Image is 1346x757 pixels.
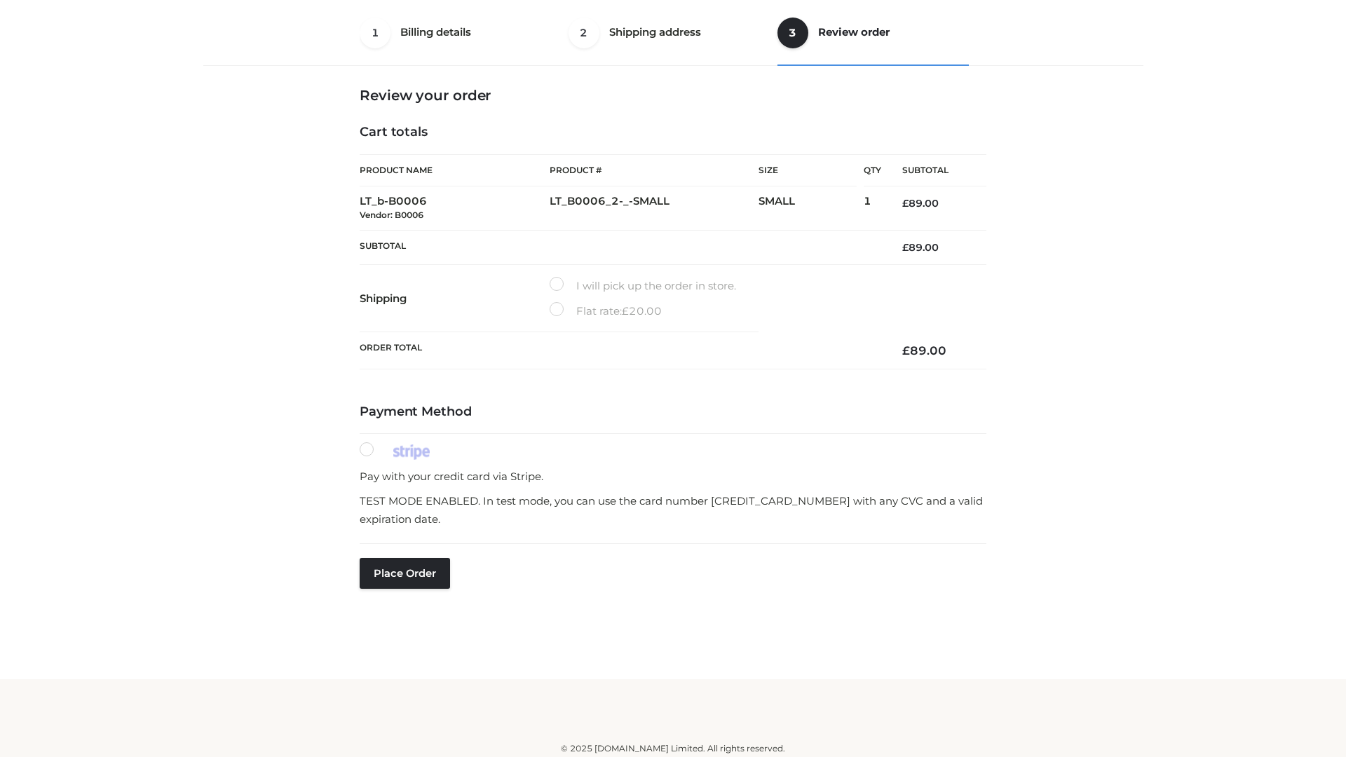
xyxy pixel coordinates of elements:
h4: Payment Method [360,404,986,420]
bdi: 89.00 [902,197,939,210]
bdi: 20.00 [622,304,662,318]
span: £ [902,197,909,210]
h3: Review your order [360,87,986,104]
p: Pay with your credit card via Stripe. [360,468,986,486]
th: Order Total [360,332,881,369]
label: Flat rate: [550,302,662,320]
bdi: 89.00 [902,343,946,357]
td: LT_b-B0006 [360,186,550,231]
th: Size [759,155,857,186]
span: £ [902,241,909,254]
h4: Cart totals [360,125,986,140]
button: Place order [360,558,450,589]
span: £ [622,304,629,318]
td: LT_B0006_2-_-SMALL [550,186,759,231]
th: Qty [864,154,881,186]
th: Shipping [360,265,550,332]
label: I will pick up the order in store. [550,277,736,295]
small: Vendor: B0006 [360,210,423,220]
div: © 2025 [DOMAIN_NAME] Limited. All rights reserved. [208,742,1138,756]
bdi: 89.00 [902,241,939,254]
span: £ [902,343,910,357]
th: Subtotal [881,155,986,186]
td: 1 [864,186,881,231]
th: Product # [550,154,759,186]
td: SMALL [759,186,864,231]
th: Subtotal [360,230,881,264]
th: Product Name [360,154,550,186]
p: TEST MODE ENABLED. In test mode, you can use the card number [CREDIT_CARD_NUMBER] with any CVC an... [360,492,986,528]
